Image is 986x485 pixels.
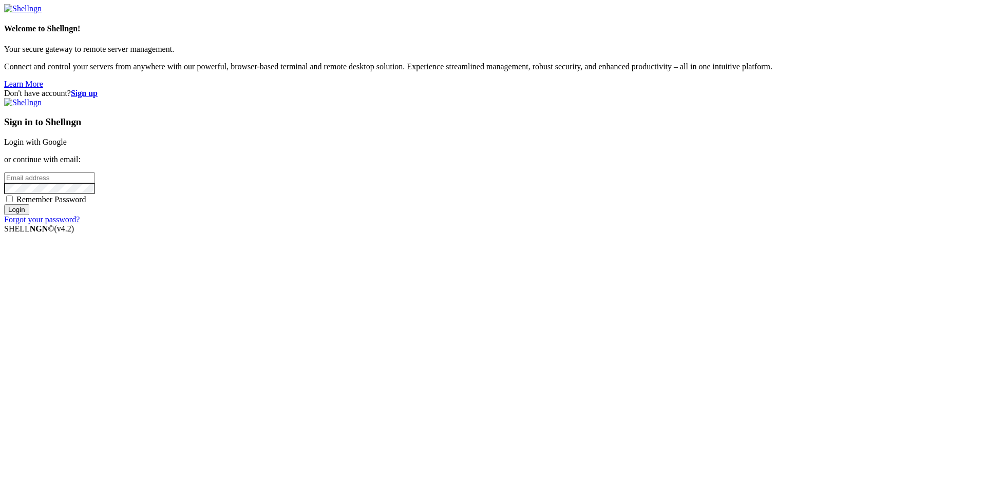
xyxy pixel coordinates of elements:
a: Learn More [4,80,43,88]
div: Don't have account? [4,89,982,98]
input: Login [4,204,29,215]
input: Email address [4,172,95,183]
h4: Welcome to Shellngn! [4,24,982,33]
a: Forgot your password? [4,215,80,224]
img: Shellngn [4,98,42,107]
p: Connect and control your servers from anywhere with our powerful, browser-based terminal and remo... [4,62,982,71]
span: SHELL © [4,224,74,233]
a: Sign up [71,89,98,98]
p: or continue with email: [4,155,982,164]
h3: Sign in to Shellngn [4,117,982,128]
img: Shellngn [4,4,42,13]
b: NGN [30,224,48,233]
span: 4.2.0 [54,224,74,233]
p: Your secure gateway to remote server management. [4,45,982,54]
a: Login with Google [4,138,67,146]
span: Remember Password [16,195,86,204]
input: Remember Password [6,196,13,202]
